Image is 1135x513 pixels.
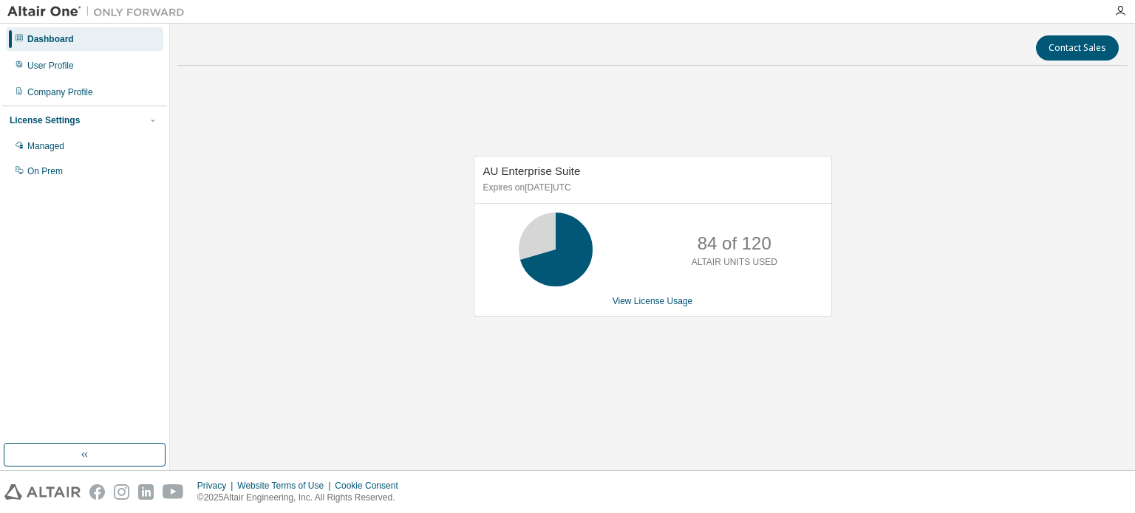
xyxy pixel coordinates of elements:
div: Managed [27,140,64,152]
a: View License Usage [613,296,693,306]
div: User Profile [27,60,74,72]
div: Privacy [197,480,237,492]
p: ALTAIR UNITS USED [692,256,777,269]
div: Cookie Consent [335,480,406,492]
div: Dashboard [27,33,74,45]
p: © 2025 Altair Engineering, Inc. All Rights Reserved. [197,492,407,504]
img: youtube.svg [163,484,184,500]
img: linkedin.svg [138,484,154,500]
div: Website Terms of Use [237,480,335,492]
div: Company Profile [27,86,93,98]
div: On Prem [27,165,63,177]
button: Contact Sales [1036,35,1119,61]
p: 84 of 120 [698,231,771,256]
span: AU Enterprise Suite [483,165,581,177]
div: License Settings [10,114,80,126]
img: Altair One [7,4,192,19]
p: Expires on [DATE] UTC [483,182,819,194]
img: altair_logo.svg [4,484,81,500]
img: facebook.svg [89,484,105,500]
img: instagram.svg [114,484,129,500]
